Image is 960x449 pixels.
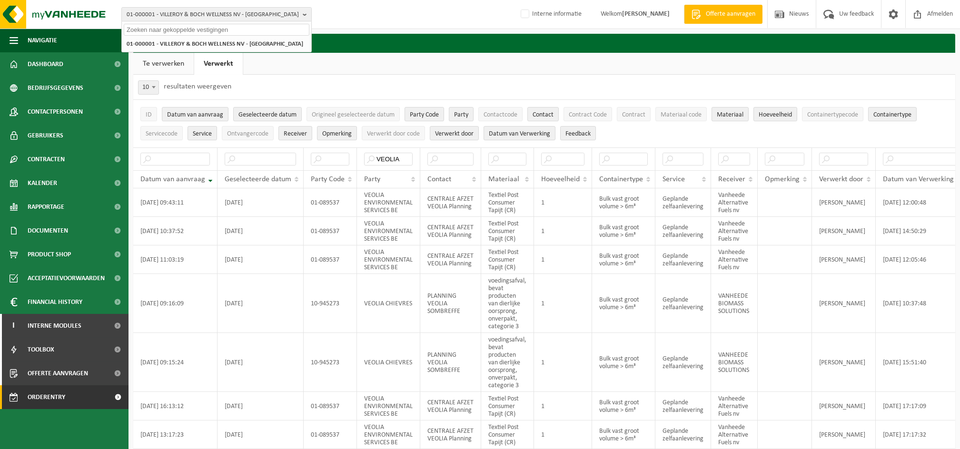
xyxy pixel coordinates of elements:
[364,176,380,183] span: Party
[484,111,517,118] span: Contactcode
[655,392,711,420] td: Geplande zelfaanlevering
[28,314,81,338] span: Interne modules
[138,80,159,95] span: 10
[519,7,582,21] label: Interne informatie
[28,100,83,124] span: Contactpersonen
[140,107,157,121] button: IDID: Activate to sort
[10,314,18,338] span: I
[140,176,205,183] span: Datum van aanvraag
[405,107,444,121] button: Party CodeParty Code: Activate to sort
[753,107,797,121] button: HoeveelheidHoeveelheid: Activate to sort
[812,217,876,245] td: [PERSON_NAME]
[28,171,57,195] span: Kalender
[167,111,223,118] span: Datum van aanvraag
[617,107,651,121] button: ContractContract: Activate to sort
[312,111,395,118] span: Origineel geselecteerde datum
[194,53,243,75] a: Verwerkt
[367,130,420,137] span: Verwerkt door code
[718,176,745,183] span: Receiver
[317,126,357,140] button: OpmerkingOpmerking: Activate to sort
[655,188,711,217] td: Geplande zelfaanlevering
[534,217,592,245] td: 1
[430,126,479,140] button: Verwerkt doorVerwerkt door: Activate to sort
[304,333,357,392] td: 10-945273
[802,107,863,121] button: ContainertypecodeContainertypecode: Activate to sort
[28,361,88,385] span: Offerte aanvragen
[759,111,792,118] span: Hoeveelheid
[222,126,274,140] button: OntvangercodeOntvangercode: Activate to sort
[146,130,178,137] span: Servicecode
[711,188,758,217] td: Vanheede Alternative Fuels nv
[427,176,451,183] span: Contact
[711,333,758,392] td: VANHEEDE BIOMASS SOLUTIONS
[592,420,655,449] td: Bulk vast groot volume > 6m³
[133,34,955,52] h2: Orderentry Goedkeuring
[655,333,711,392] td: Geplande zelfaanlevering
[527,107,559,121] button: ContactContact: Activate to sort
[218,420,304,449] td: [DATE]
[304,274,357,333] td: 10-945273
[812,274,876,333] td: [PERSON_NAME]
[146,111,152,118] span: ID
[435,130,474,137] span: Verwerkt door
[284,130,307,137] span: Receiver
[655,107,707,121] button: Materiaal codeMateriaal code: Activate to sort
[481,392,534,420] td: Textiel Post Consumer Tapijt (CR)
[454,111,468,118] span: Party
[121,7,312,21] button: 01-000001 - VILLEROY & BOCH WELLNESS NV - [GEOGRAPHIC_DATA]
[534,274,592,333] td: 1
[420,420,481,449] td: CENTRALE AFZET VEOLIA Planning
[218,392,304,420] td: [DATE]
[661,111,702,118] span: Materiaal code
[533,111,554,118] span: Contact
[569,111,607,118] span: Contract Code
[133,188,218,217] td: [DATE] 09:43:11
[218,245,304,274] td: [DATE]
[362,126,425,140] button: Verwerkt door codeVerwerkt door code: Activate to sort
[304,217,357,245] td: 01-089537
[481,217,534,245] td: Textiel Post Consumer Tapijt (CR)
[28,243,71,266] span: Product Shop
[655,245,711,274] td: Geplande zelfaanlevering
[28,124,63,147] span: Gebruikers
[655,217,711,245] td: Geplande zelfaanlevering
[883,176,954,183] span: Datum van Verwerking
[307,107,400,121] button: Origineel geselecteerde datumOrigineel geselecteerde datum: Activate to sort
[28,52,63,76] span: Dashboard
[28,266,105,290] span: Acceptatievoorwaarden
[133,333,218,392] td: [DATE] 09:15:24
[560,126,596,140] button: FeedbackFeedback: Activate to sort
[812,333,876,392] td: [PERSON_NAME]
[449,107,474,121] button: PartyParty: Activate to sort
[481,245,534,274] td: Textiel Post Consumer Tapijt (CR)
[193,130,212,137] span: Service
[357,392,420,420] td: VEOLIA ENVIRONMENTAL SERVICES BE
[711,392,758,420] td: Vanheede Alternative Fuels nv
[133,245,218,274] td: [DATE] 11:03:19
[655,420,711,449] td: Geplande zelfaanlevering
[565,130,591,137] span: Feedback
[225,176,291,183] span: Geselecteerde datum
[233,107,302,121] button: Geselecteerde datumGeselecteerde datum: Activate to sort
[592,245,655,274] td: Bulk vast groot volume > 6m³
[711,420,758,449] td: Vanheede Alternative Fuels nv
[663,176,685,183] span: Service
[420,392,481,420] td: CENTRALE AFZET VEOLIA Planning
[28,385,108,409] span: Orderentry Goedkeuring
[218,333,304,392] td: [DATE]
[357,217,420,245] td: VEOLIA ENVIRONMENTAL SERVICES BE
[592,392,655,420] td: Bulk vast groot volume > 6m³
[481,274,534,333] td: voedingsafval, bevat producten van dierlijke oorsprong, onverpakt, categorie 3
[322,130,352,137] span: Opmerking
[622,111,645,118] span: Contract
[541,176,580,183] span: Hoeveelheid
[478,107,523,121] button: ContactcodeContactcode: Activate to sort
[133,53,194,75] a: Te verwerken
[599,176,643,183] span: Containertype
[481,188,534,217] td: Textiel Post Consumer Tapijt (CR)
[304,245,357,274] td: 01-089537
[28,76,83,100] span: Bedrijfsgegevens
[304,420,357,449] td: 01-089537
[807,111,858,118] span: Containertypecode
[481,333,534,392] td: voedingsafval, bevat producten van dierlijke oorsprong, onverpakt, categorie 3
